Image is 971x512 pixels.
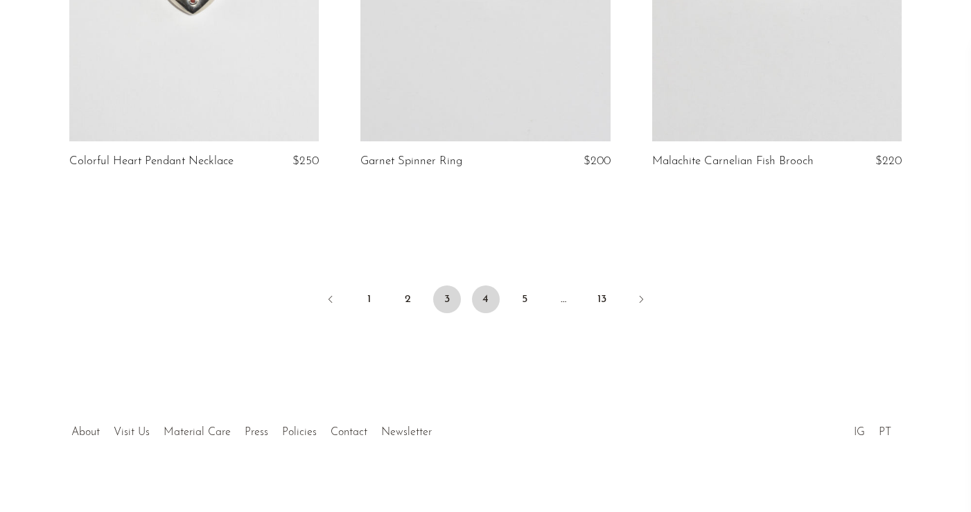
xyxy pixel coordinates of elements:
a: Visit Us [114,427,150,438]
span: $200 [584,155,611,167]
ul: Quick links [64,416,439,442]
a: 1 [356,285,383,313]
a: Previous [317,285,344,316]
a: Contact [331,427,367,438]
a: Garnet Spinner Ring [360,155,462,168]
a: Malachite Carnelian Fish Brooch [652,155,814,168]
a: Material Care [164,427,231,438]
a: Press [245,427,268,438]
a: 2 [394,285,422,313]
a: About [71,427,100,438]
a: IG [854,427,865,438]
span: $250 [292,155,319,167]
a: PT [879,427,891,438]
span: $220 [875,155,902,167]
a: 4 [472,285,500,313]
a: 5 [511,285,539,313]
a: Next [627,285,655,316]
span: … [550,285,577,313]
span: 3 [433,285,461,313]
a: Colorful Heart Pendant Necklace [69,155,234,168]
a: Policies [282,427,317,438]
a: 13 [588,285,616,313]
ul: Social Medias [847,416,898,442]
